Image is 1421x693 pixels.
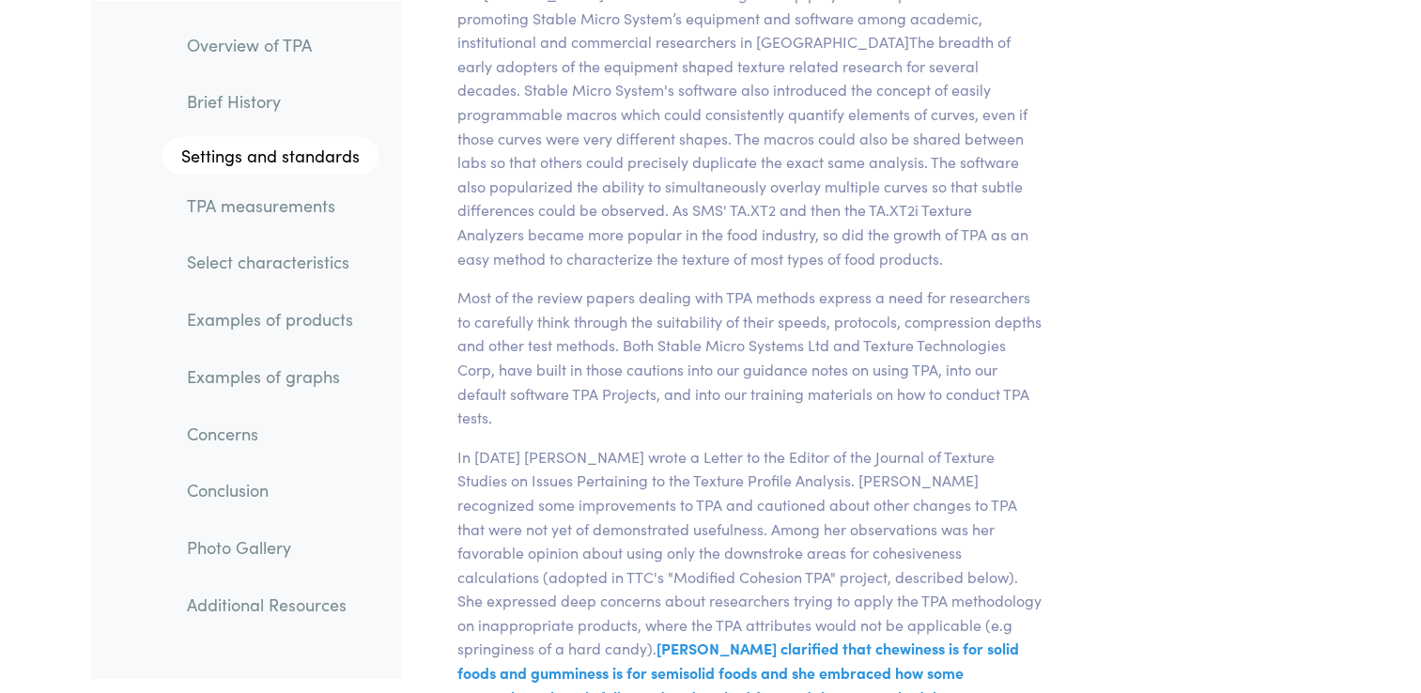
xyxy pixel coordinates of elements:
[172,411,378,454] a: Concerns
[172,354,378,397] a: Examples of graphs
[172,240,378,284] a: Select characteristics
[172,525,378,568] a: Photo Gallery
[172,23,378,66] a: Overview of TPA
[172,80,378,123] a: Brief History
[162,136,378,174] a: Settings and standards
[172,298,378,341] a: Examples of products
[172,582,378,625] a: Additional Resources
[172,469,378,512] a: Conclusion
[172,183,378,226] a: TPA measurements
[446,285,1054,430] p: Most of the review papers dealing with TPA methods express a need for researchers to carefully th...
